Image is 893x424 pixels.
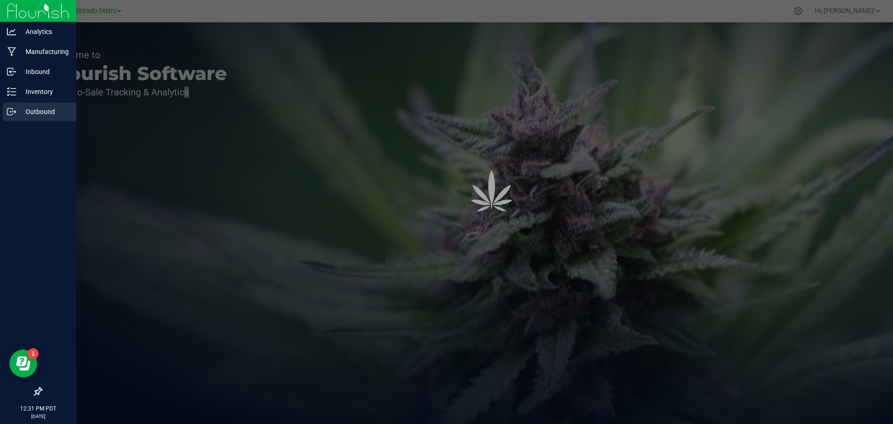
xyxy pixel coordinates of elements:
[7,47,16,56] inline-svg: Manufacturing
[16,106,72,117] p: Outbound
[16,46,72,57] p: Manufacturing
[16,26,72,37] p: Analytics
[16,66,72,77] p: Inbound
[7,87,16,96] inline-svg: Inventory
[9,350,37,377] iframe: Resource center
[7,67,16,76] inline-svg: Inbound
[27,348,39,359] iframe: Resource center unread badge
[4,413,72,420] p: [DATE]
[4,404,72,413] p: 12:31 PM PDT
[7,27,16,36] inline-svg: Analytics
[16,86,72,97] p: Inventory
[7,107,16,116] inline-svg: Outbound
